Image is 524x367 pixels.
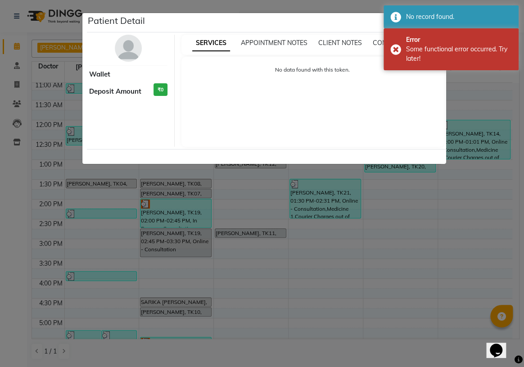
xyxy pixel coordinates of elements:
img: avatar [115,35,142,62]
span: CLIENT NOTES [318,39,362,47]
div: Error [406,35,512,45]
h5: Patient Detail [88,14,145,27]
span: CONSUMPTION [373,39,420,47]
div: No record found. [406,12,512,22]
span: Deposit Amount [89,86,141,97]
div: Some functional error occurred. Try later! [406,45,512,63]
span: APPOINTMENT NOTES [241,39,307,47]
p: No data found with this token. [190,66,435,74]
span: Wallet [89,69,110,80]
iframe: chat widget [486,331,515,358]
h3: ₹0 [154,83,167,96]
span: SERVICES [192,35,230,51]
